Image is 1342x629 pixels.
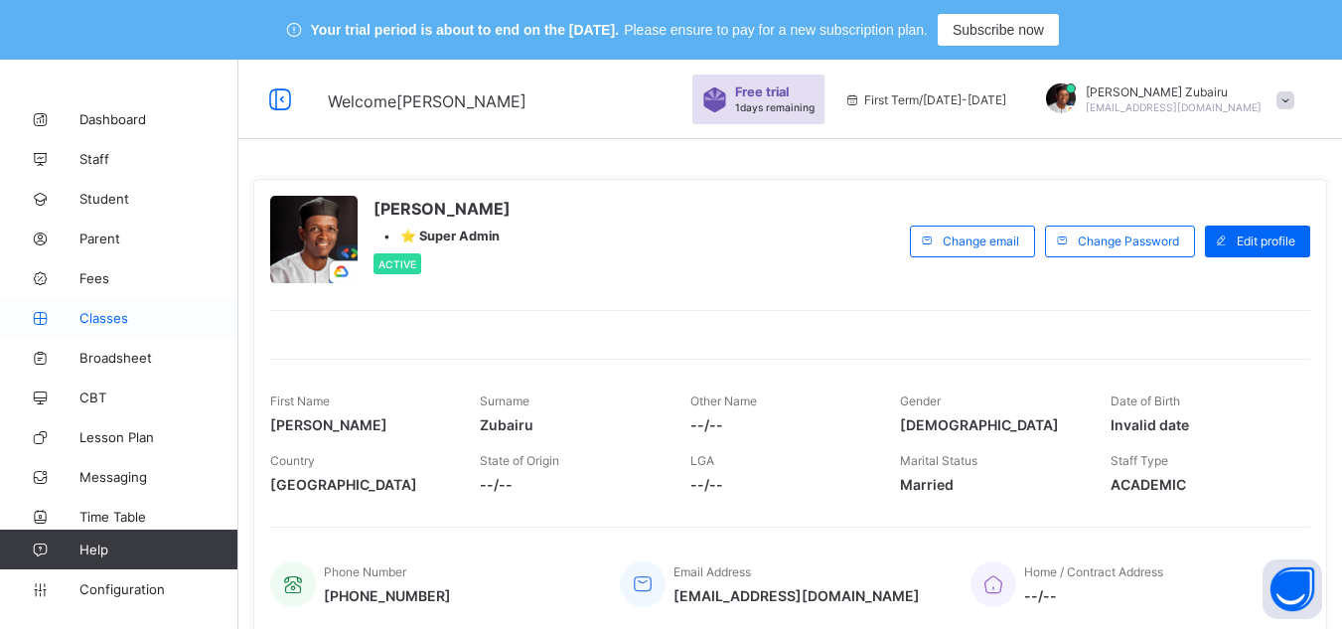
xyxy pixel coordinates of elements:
span: Email Address [673,564,751,579]
span: Your trial period is about to end on the [DATE]. [311,22,620,38]
span: First Name [270,393,330,408]
span: Staff Type [1111,453,1168,468]
span: Zubairu [480,416,660,433]
span: Surname [480,393,529,408]
span: Staff [79,151,238,167]
span: Subscribe now [953,22,1044,38]
span: Invalid date [1111,416,1290,433]
span: Marital Status [900,453,977,468]
span: [DEMOGRAPHIC_DATA] [900,416,1080,433]
span: Classes [79,310,238,326]
span: Change email [943,234,1019,248]
span: State of Origin [480,453,559,468]
span: [PERSON_NAME] Zubairu [1086,84,1262,99]
span: 1 days remaining [735,101,815,113]
span: Messaging [79,469,238,485]
span: Married [900,476,1080,493]
span: LGA [690,453,714,468]
span: Active [378,258,416,270]
span: [EMAIL_ADDRESS][DOMAIN_NAME] [673,587,920,604]
span: Please ensure to pay for a new subscription plan. [624,22,928,38]
span: --/-- [690,416,870,433]
span: Other Name [690,393,757,408]
span: Configuration [79,581,237,597]
span: Change Password [1078,234,1179,248]
span: Welcome [PERSON_NAME] [328,91,526,111]
span: --/-- [1024,587,1163,604]
span: [EMAIL_ADDRESS][DOMAIN_NAME] [1086,101,1262,113]
div: Umar FaruqZubairu [1026,83,1304,116]
span: Phone Number [324,564,406,579]
span: --/-- [690,476,870,493]
span: [PERSON_NAME] [373,199,511,219]
img: sticker-purple.71386a28dfed39d6af7621340158ba97.svg [702,87,727,112]
span: Parent [79,231,238,246]
button: Open asap [1263,559,1322,619]
span: [PHONE_NUMBER] [324,587,451,604]
span: Gender [900,393,941,408]
span: Date of Birth [1111,393,1180,408]
span: Broadsheet [79,350,238,366]
span: ACADEMIC [1111,476,1290,493]
span: --/-- [480,476,660,493]
span: Fees [79,270,238,286]
span: ⭐ Super Admin [400,229,500,243]
span: Dashboard [79,111,238,127]
span: [GEOGRAPHIC_DATA] [270,476,450,493]
div: • [373,229,511,243]
span: Student [79,191,238,207]
span: CBT [79,390,238,405]
span: Edit profile [1237,234,1295,248]
span: Lesson Plan [79,429,238,445]
span: [PERSON_NAME] [270,416,450,433]
span: session/term information [844,92,1006,107]
span: Free trial [735,84,805,99]
span: Time Table [79,509,238,525]
span: Country [270,453,315,468]
span: Home / Contract Address [1024,564,1163,579]
span: Help [79,542,237,557]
